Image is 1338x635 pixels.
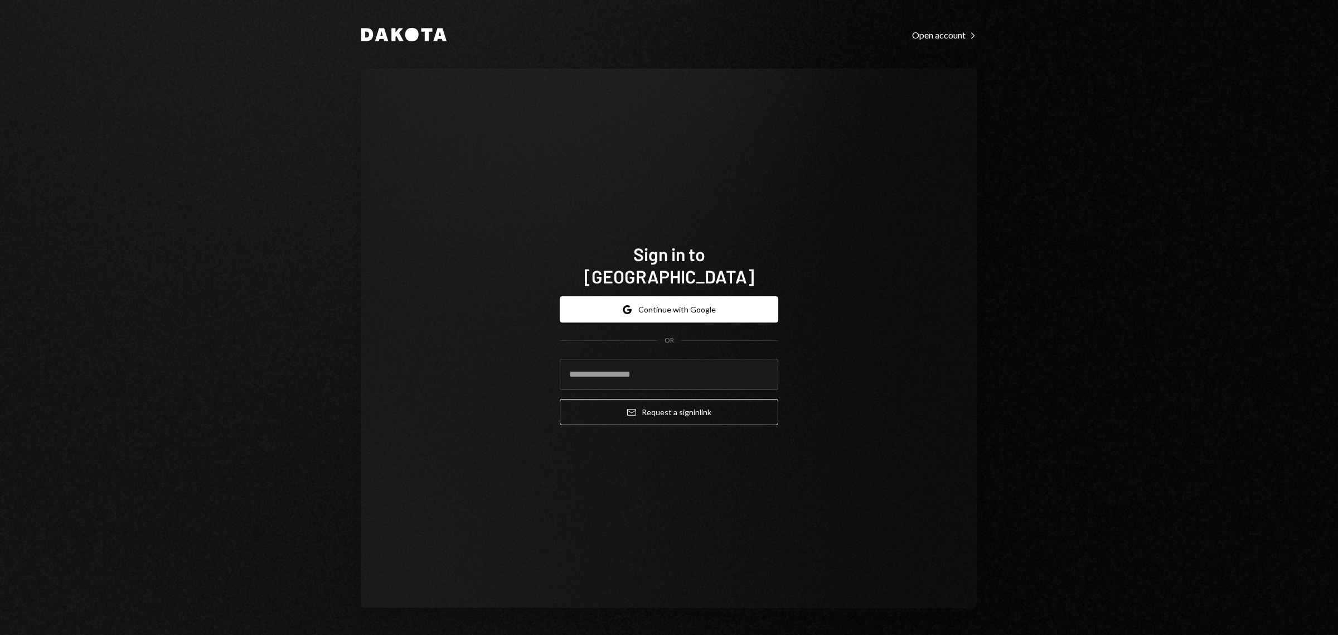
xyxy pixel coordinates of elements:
button: Request a signinlink [560,399,778,425]
div: Open account [912,30,977,41]
div: OR [665,336,674,345]
button: Continue with Google [560,296,778,323]
h1: Sign in to [GEOGRAPHIC_DATA] [560,243,778,287]
a: Open account [912,28,977,41]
